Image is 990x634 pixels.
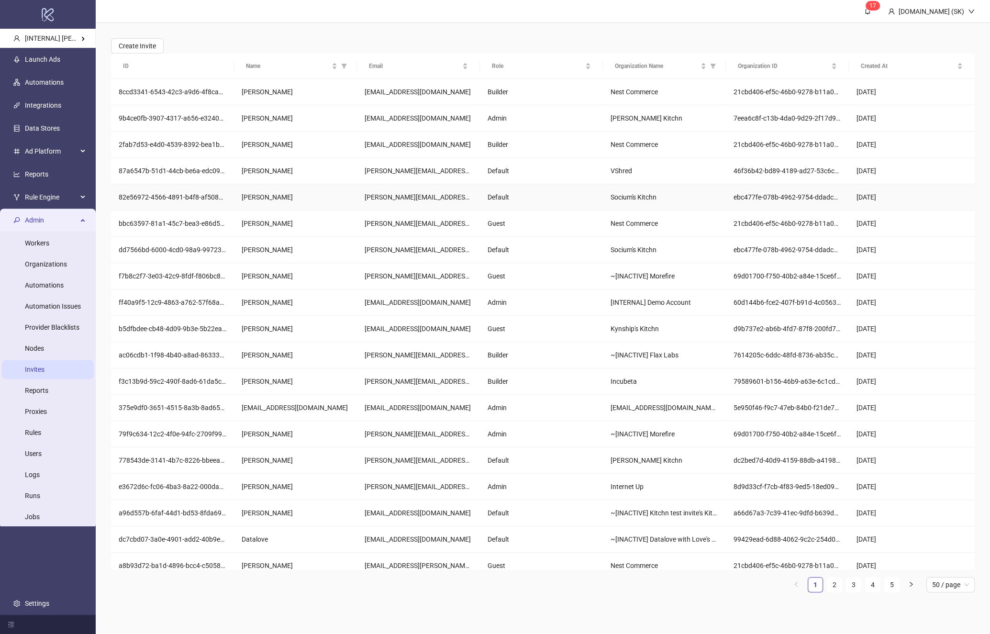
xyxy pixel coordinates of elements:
div: [PERSON_NAME][EMAIL_ADDRESS][DOMAIN_NAME] [365,166,472,176]
div: f7b8c2f7-3e03-42c9-8fdf-f806bc845ee1 [119,271,226,281]
div: [DATE] [857,139,967,150]
div: [EMAIL_ADDRESS][DOMAIN_NAME] [365,508,472,518]
div: dc7cbd07-3a0e-4901-add2-40b9e365386f [119,534,226,545]
div: Nest Commerce [611,87,718,97]
div: dc2bed7d-40d9-4159-88db-a41983c81a76 [734,455,841,466]
div: [EMAIL_ADDRESS][DOMAIN_NAME] [365,139,472,150]
div: [EMAIL_ADDRESS][PERSON_NAME][DOMAIN_NAME] [365,560,472,571]
div: f3c13b9d-59c2-490f-8ad6-61da5c747657 [119,376,226,387]
div: [PERSON_NAME][EMAIL_ADDRESS][PERSON_NAME][DOMAIN_NAME] [365,192,472,202]
li: 4 [865,577,880,592]
a: Provider Blacklists [25,323,79,331]
button: right [903,577,919,592]
div: [PERSON_NAME] [242,192,349,202]
div: Incubeta [611,376,718,387]
div: [PERSON_NAME] [242,481,349,492]
div: Page Size [926,577,975,592]
div: [DATE] [857,455,967,466]
li: 3 [846,577,861,592]
a: 1 [808,578,823,592]
div: [EMAIL_ADDRESS][DOMAIN_NAME] [365,297,472,308]
div: [PERSON_NAME] [242,560,349,571]
div: Nest Commerce [611,560,718,571]
span: right [908,581,914,587]
span: down [968,8,975,15]
th: Role [480,54,603,79]
div: [EMAIL_ADDRESS][DOMAIN_NAME] [365,402,472,413]
div: [DATE] [857,376,967,387]
div: Nest Commerce [611,139,718,150]
div: Default [480,184,603,211]
span: user [888,8,895,15]
a: Automations [25,78,64,86]
a: Nodes [25,345,44,352]
div: [PERSON_NAME] [242,139,349,150]
a: Data Stores [25,124,60,132]
div: 21cbd406-ef5c-46b0-9278-b11a051a8051 [734,87,841,97]
div: [PERSON_NAME] [242,218,349,229]
div: 69d01700-f750-40b2-a84e-15ce6f1d20fd [734,271,841,281]
a: 4 [866,578,880,592]
div: Admin [480,474,603,500]
a: 2 [827,578,842,592]
div: b5dfbdee-cb48-4d09-9b3e-5b22eae6aaa2 [119,323,226,334]
div: ac06cdb1-1f98-4b40-a8ad-86333349c850 [119,350,226,360]
th: Organization ID [726,54,849,79]
a: Settings [25,600,49,607]
div: a96d557b-6faf-44d1-bd53-8fda6966d4b9 [119,508,226,518]
th: Organization Name [603,54,726,79]
div: ~[INACTIVE] Kitchn test invite's Kitchn [611,508,718,518]
div: [EMAIL_ADDRESS][DOMAIN_NAME] [365,534,472,545]
span: Admin [25,211,78,230]
div: [PERSON_NAME][EMAIL_ADDRESS][DOMAIN_NAME] [365,218,472,229]
div: [DATE] [857,245,967,255]
div: Guest [480,263,603,289]
div: Default [480,158,603,184]
button: left [789,577,804,592]
div: 21cbd406-ef5c-46b0-9278-b11a051a8051 [734,218,841,229]
li: Next Page [903,577,919,592]
div: 7eea6c8f-c13b-4da0-9d29-2f17d9d5b45f [734,113,841,123]
a: Rules [25,429,41,436]
span: Role [492,62,583,71]
div: [EMAIL_ADDRESS][DOMAIN_NAME] [365,323,472,334]
div: Guest [480,211,603,237]
div: Kynship's Kitchn [611,323,718,334]
div: [DATE] [857,350,967,360]
div: 99429ead-6d88-4062-9c2c-254d018a7c29 [734,534,841,545]
span: filter [339,59,349,73]
div: 21cbd406-ef5c-46b0-9278-b11a051a8051 [734,560,841,571]
div: Datalove [242,534,349,545]
span: filter [710,63,716,69]
a: Reports [25,387,48,394]
div: Socium's Kitchn [611,192,718,202]
span: bell [864,8,871,14]
div: [PERSON_NAME] [242,87,349,97]
div: Default [480,237,603,263]
div: [EMAIL_ADDRESS][DOMAIN_NAME] [365,113,472,123]
div: Builder [480,368,603,395]
span: Name [246,62,330,71]
span: Create Invite [119,42,156,50]
span: Created At [861,62,955,71]
span: Ad Platform [25,142,78,161]
a: 5 [885,578,899,592]
div: [PERSON_NAME] [242,455,349,466]
span: key [13,217,20,223]
a: Runs [25,492,40,500]
div: [EMAIL_ADDRESS][DOMAIN_NAME]'s Kitchn [611,402,718,413]
div: 7614205c-6ddc-48fd-8736-ab35cd50197a [734,350,841,360]
div: [DATE] [857,271,967,281]
div: [DATE] [857,534,967,545]
div: 46f36b42-bd89-4189-ad27-53c6c848809f [734,166,841,176]
div: d9b737e2-ab6b-4fd7-87f8-200fd7f563d9 [734,323,841,334]
div: [DATE] [857,323,967,334]
div: [PERSON_NAME] [242,113,349,123]
li: 1 [808,577,823,592]
li: 5 [884,577,900,592]
div: ~[INACTIVE] Morefire [611,271,718,281]
div: Builder [480,132,603,158]
div: 21cbd406-ef5c-46b0-9278-b11a051a8051 [734,139,841,150]
div: [DATE] [857,166,967,176]
div: [PERSON_NAME] [242,508,349,518]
